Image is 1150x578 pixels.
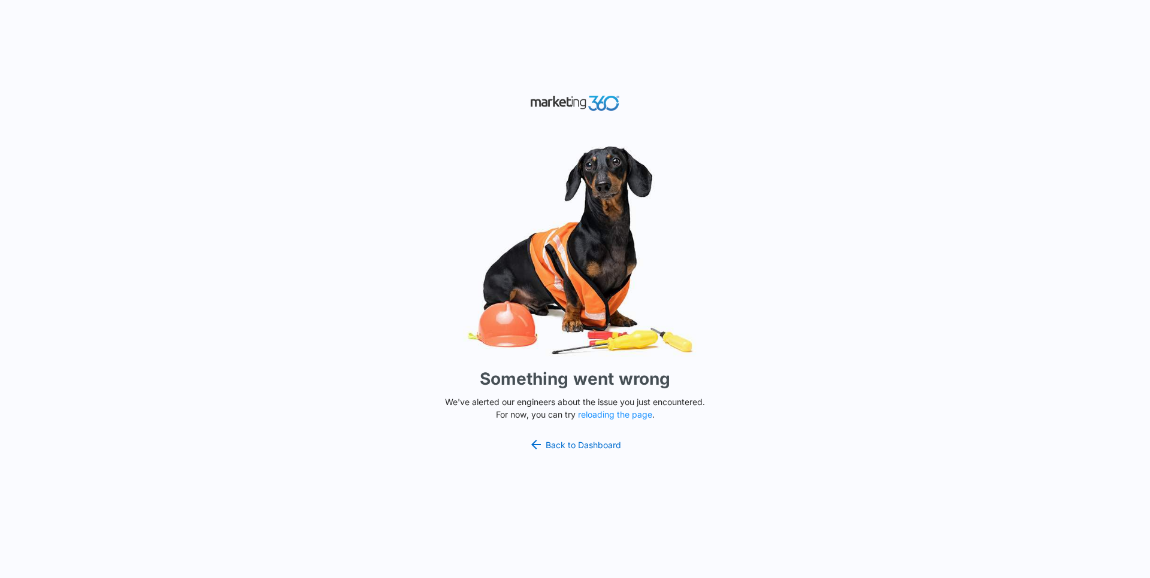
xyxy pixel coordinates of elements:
[440,396,710,421] p: We've alerted our engineers about the issue you just encountered. For now, you can try .
[529,437,621,452] a: Back to Dashboard
[480,366,670,391] h1: Something went wrong
[578,410,652,419] button: reloading the page
[530,93,620,114] img: Marketing 360 Logo
[395,139,755,362] img: Sad Dog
